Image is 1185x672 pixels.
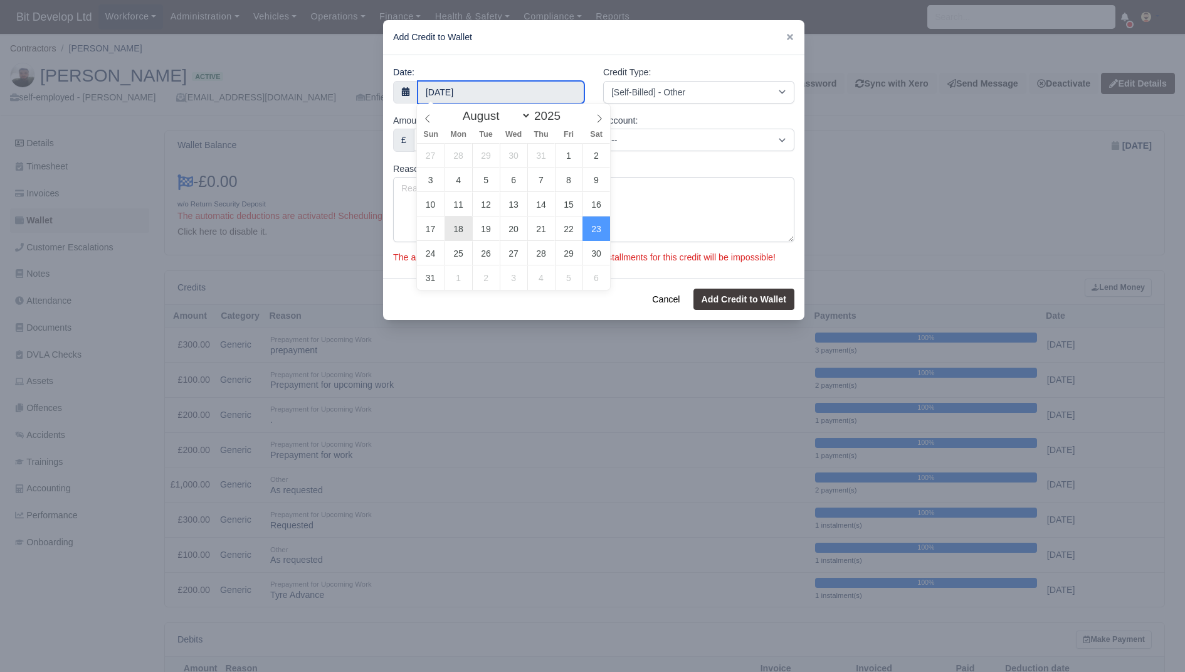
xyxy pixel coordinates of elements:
span: August 7, 2025 [527,168,555,192]
span: September 2, 2025 [472,265,500,290]
div: £ [393,129,414,151]
span: September 3, 2025 [500,265,527,290]
label: Date: [393,65,414,80]
span: August 14, 2025 [527,192,555,216]
button: Cancel [644,289,688,310]
input: 0.00 [414,129,584,151]
span: August 30, 2025 [582,241,610,265]
label: Account: [603,114,638,128]
span: Fri [555,131,582,139]
span: August 9, 2025 [582,168,610,192]
span: August 27, 2025 [500,241,527,265]
span: Thu [527,131,555,139]
label: Credit Type: [603,65,651,80]
span: August 5, 2025 [472,168,500,192]
span: August 8, 2025 [555,168,582,192]
span: August 13, 2025 [500,192,527,216]
iframe: Chat Widget [1122,612,1185,672]
span: July 29, 2025 [472,143,500,168]
span: July 28, 2025 [445,143,472,168]
span: August 2, 2025 [582,143,610,168]
span: August 22, 2025 [555,216,582,241]
span: August 12, 2025 [472,192,500,216]
span: Sat [582,131,610,139]
span: Mon [445,131,472,139]
span: July 27, 2025 [417,143,445,168]
span: August 31, 2025 [417,265,445,290]
span: August 6, 2025 [500,168,527,192]
span: August 23, 2025 [582,216,610,241]
span: August 29, 2025 [555,241,582,265]
span: Wed [500,131,527,139]
div: Add Credit to Wallet [383,20,804,55]
h6: The automatic deductions are activated! Scheduling installments for this credit will be impossible! [393,252,794,263]
span: August 17, 2025 [417,216,445,241]
label: Reason: [393,162,426,176]
span: August 28, 2025 [527,241,555,265]
span: July 30, 2025 [500,143,527,168]
input: Year [531,109,571,123]
span: Sun [417,131,445,139]
span: August 3, 2025 [417,168,445,192]
span: August 19, 2025 [472,216,500,241]
span: Tue [472,131,500,139]
span: August 20, 2025 [500,216,527,241]
span: September 6, 2025 [582,265,610,290]
button: Add Credit to Wallet [693,289,794,310]
span: August 11, 2025 [445,192,472,216]
span: July 31, 2025 [527,143,555,168]
span: August 26, 2025 [472,241,500,265]
span: August 1, 2025 [555,143,582,168]
span: August 24, 2025 [417,241,445,265]
span: August 15, 2025 [555,192,582,216]
span: August 25, 2025 [445,241,472,265]
span: September 1, 2025 [445,265,472,290]
label: Amount: [393,114,426,128]
span: September 4, 2025 [527,265,555,290]
span: August 16, 2025 [582,192,610,216]
span: September 5, 2025 [555,265,582,290]
span: August 21, 2025 [527,216,555,241]
span: August 4, 2025 [445,168,472,192]
span: August 10, 2025 [417,192,445,216]
span: August 18, 2025 [445,216,472,241]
